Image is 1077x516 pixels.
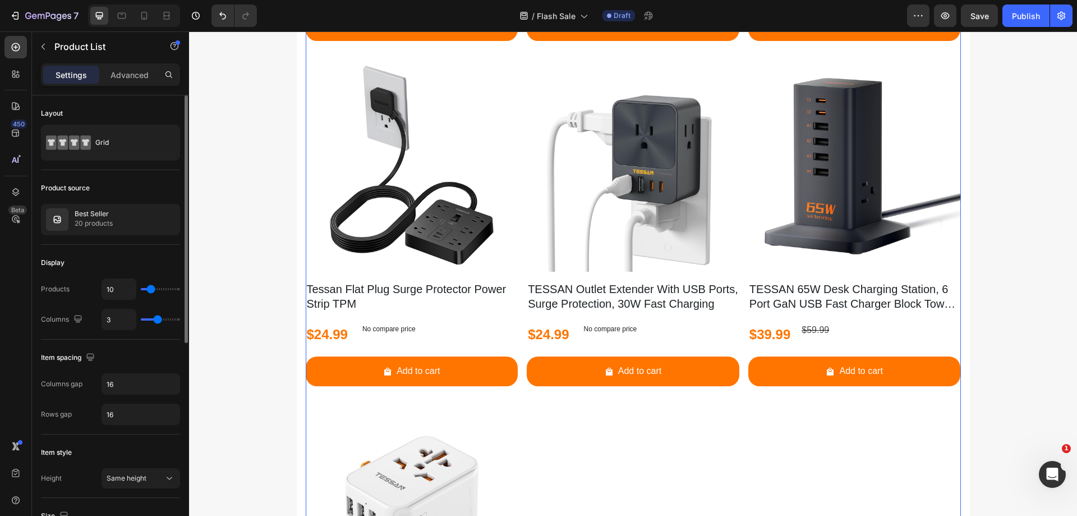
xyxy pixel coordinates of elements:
[537,10,576,22] span: Flash Sale
[395,294,448,301] p: No compare price
[1062,444,1071,453] span: 1
[41,379,82,389] div: Columns gap
[41,350,97,366] div: Item spacing
[614,11,630,21] span: Draft
[532,10,535,22] span: /
[75,210,113,218] p: Best Seller
[56,69,87,81] p: Settings
[102,279,136,299] input: Auto
[95,130,164,156] div: Grid
[1012,10,1040,22] div: Publish
[41,312,85,327] div: Columns
[611,290,641,308] div: $59.99
[41,108,63,118] div: Layout
[559,249,772,281] h2: TESSAN 65W Desk Charging Station, 6 Port GaN USB Fast Charger Block Tower with 3 Outlets
[54,40,150,53] p: Product List
[41,284,70,294] div: Products
[46,208,68,231] img: collection feature img
[41,258,65,268] div: Display
[111,69,149,81] p: Advanced
[8,206,27,214] div: Beta
[1039,461,1066,488] iframe: Intercom live chat
[429,332,472,348] div: Add to cart
[102,309,136,330] input: Auto
[189,31,1077,516] iframe: Design area
[338,325,550,355] button: Add to cart
[211,4,257,27] div: Undo/Redo
[41,183,90,193] div: Product source
[102,374,179,394] input: Auto
[338,290,381,316] div: $24.99
[559,28,772,240] a: TESSAN 65W Desk Charging Station, 6 Port GaN USB Fast Charger Block Tower with 3 Outlets
[11,120,27,129] div: 450
[559,290,602,316] div: $39.99
[102,468,180,488] button: Same height
[4,4,84,27] button: 7
[107,474,146,482] span: Same height
[75,218,113,229] p: 20 products
[41,473,62,483] div: Height
[73,9,79,22] p: 7
[961,4,998,27] button: Save
[208,332,251,348] div: Add to cart
[41,409,72,419] div: Rows gap
[1002,4,1050,27] button: Publish
[41,447,72,458] div: Item style
[338,28,550,240] a: TESSAN Outlet Extender With USB Ports, Surge Protection, 30W Fast Charging
[559,325,772,355] button: Add to cart
[650,332,693,348] div: Add to cart
[970,11,989,21] span: Save
[102,404,179,424] input: Auto
[338,249,550,281] h2: TESSAN Outlet Extender With USB Ports, Surge Protection, 30W Fast Charging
